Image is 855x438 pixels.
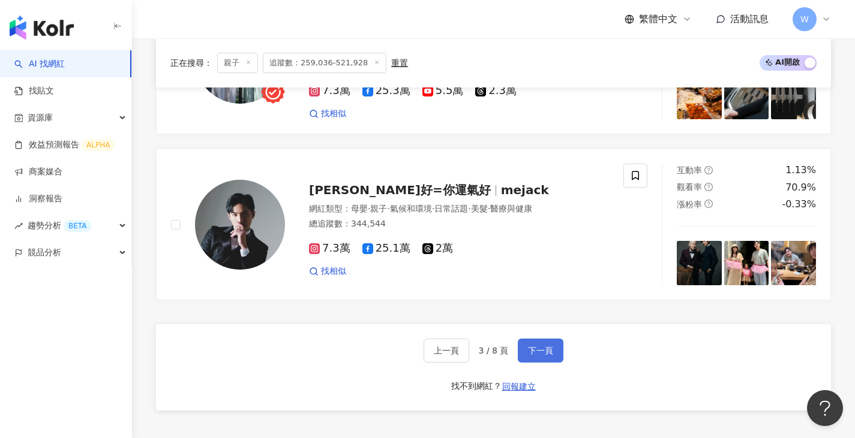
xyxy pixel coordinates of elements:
[422,242,453,255] span: 2萬
[387,204,389,213] span: ·
[351,204,368,213] span: 母嬰
[724,75,769,120] img: post-image
[488,204,490,213] span: ·
[321,108,346,120] span: 找相似
[451,380,502,392] div: 找不到網紅？
[771,75,816,120] img: post-image
[309,108,346,120] a: 找相似
[424,339,469,363] button: 上一頁
[64,220,91,232] div: BETA
[368,204,370,213] span: ·
[195,180,285,270] img: KOL Avatar
[639,13,677,26] span: 繁體中文
[362,84,410,97] span: 25.3萬
[156,149,831,300] a: KOL Avatar[PERSON_NAME]好=你運氣好mejack網紅類型：母嬰·親子·氣候和環境·日常話題·美髮·醫療與健康總追蹤數：344,5447.3萬25.1萬2萬找相似互動率que...
[309,84,350,97] span: 7.3萬
[724,241,769,286] img: post-image
[704,200,713,208] span: question-circle
[475,84,517,97] span: 2.3萬
[170,58,212,68] span: 正在搜尋 ：
[677,200,702,209] span: 漲粉率
[502,377,536,396] button: 回報建立
[518,339,563,363] button: 下一頁
[10,16,74,40] img: logo
[14,85,54,97] a: 找貼文
[14,58,65,70] a: searchAI 找網紅
[263,53,386,73] span: 追蹤數：259,036-521,928
[785,181,816,194] div: 70.9%
[14,166,62,178] a: 商案媒合
[309,242,350,255] span: 7.3萬
[309,265,346,277] a: 找相似
[391,58,408,68] div: 重置
[501,183,549,197] span: mejack
[677,165,702,175] span: 互動率
[807,390,843,426] iframe: Help Scout Beacon - Open
[730,13,769,25] span: 活動訊息
[677,241,722,286] img: post-image
[502,382,536,391] span: 回報建立
[28,239,61,266] span: 競品分析
[771,241,816,286] img: post-image
[362,242,410,255] span: 25.1萬
[479,346,509,355] span: 3 / 8 頁
[309,183,491,197] span: [PERSON_NAME]好=你運氣好
[782,198,816,211] div: -0.33%
[14,193,62,205] a: 洞察報告
[370,204,387,213] span: 親子
[677,75,722,120] img: post-image
[390,204,432,213] span: 氣候和環境
[800,13,809,26] span: W
[434,204,468,213] span: 日常話題
[422,84,464,97] span: 5.5萬
[785,164,816,177] div: 1.13%
[217,53,258,73] span: 親子
[432,204,434,213] span: ·
[321,265,346,277] span: 找相似
[490,204,532,213] span: 醫療與健康
[309,203,609,215] div: 網紅類型 ：
[704,166,713,174] span: question-circle
[528,346,553,355] span: 下一頁
[468,204,470,213] span: ·
[28,104,53,131] span: 資源庫
[28,212,91,239] span: 趨勢分析
[677,182,702,192] span: 觀看率
[704,183,713,191] span: question-circle
[309,218,609,230] div: 總追蹤數 ： 344,544
[14,222,23,230] span: rise
[434,346,459,355] span: 上一頁
[14,139,115,151] a: 效益預測報告ALPHA
[471,204,488,213] span: 美髮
